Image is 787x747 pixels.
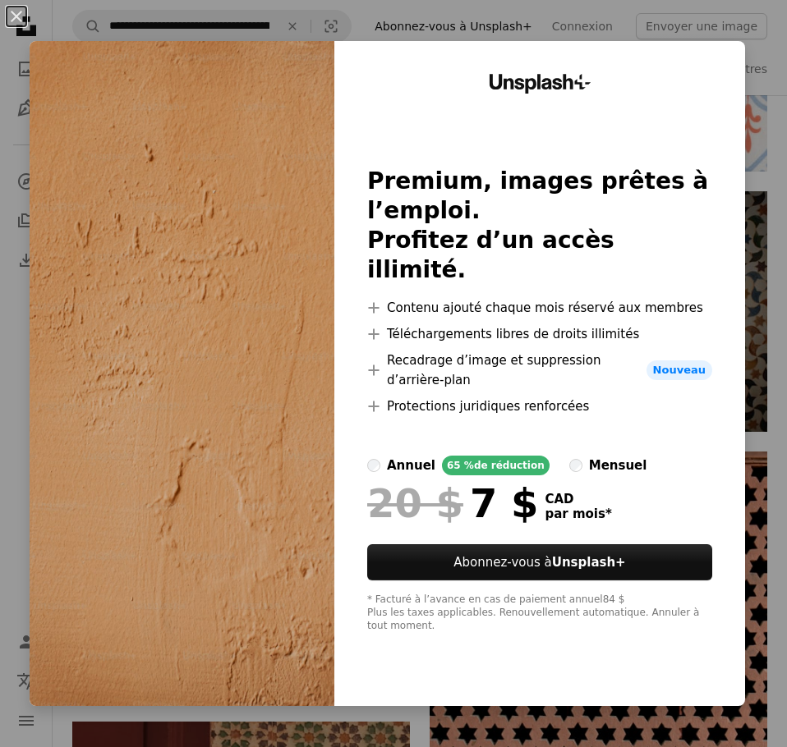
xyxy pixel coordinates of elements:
[442,456,550,475] div: 65 % de réduction
[367,351,712,390] li: Recadrage d’image et suppression d’arrière-plan
[552,555,626,570] strong: Unsplash+
[545,492,611,506] span: CAD
[367,167,712,285] h2: Premium, images prêtes à l’emploi. Profitez d’un accès illimité.
[569,459,582,472] input: mensuel
[647,360,712,380] span: Nouveau
[367,482,538,525] div: 7 $
[367,298,712,318] li: Contenu ajouté chaque mois réservé aux membres
[545,506,611,521] span: par mois *
[367,459,380,472] input: annuel65 %de réduction
[589,456,647,475] div: mensuel
[367,482,463,525] span: 20 $
[387,456,435,475] div: annuel
[367,593,712,633] div: * Facturé à l’avance en cas de paiement annuel 84 $ Plus les taxes applicables. Renouvellement au...
[367,324,712,344] li: Téléchargements libres de droits illimités
[367,396,712,416] li: Protections juridiques renforcées
[367,544,712,580] button: Abonnez-vous àUnsplash+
